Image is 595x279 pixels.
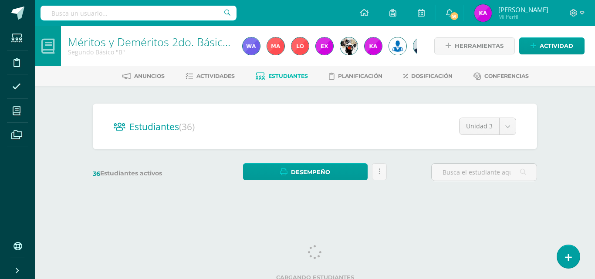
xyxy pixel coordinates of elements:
div: Segundo Básico 'B' [68,48,232,56]
img: 6048ae9c2eba16dcb25a041118cbde53.png [340,37,358,55]
span: Herramientas [455,38,504,54]
span: Estudiantes [268,73,308,79]
input: Busca el estudiante aquí... [432,164,537,181]
img: da59f6ea21f93948affb263ca1346426.png [389,37,406,55]
a: Estudiantes [256,69,308,83]
h1: Méritos y Deméritos 2do. Básico "B" [68,36,232,48]
a: Actividad [519,37,585,54]
span: 36 [93,170,100,178]
a: Herramientas [434,37,515,54]
span: Dosificación [411,73,453,79]
span: Planificación [338,73,382,79]
a: Conferencias [473,69,529,83]
span: Anuncios [134,73,165,79]
span: Mi Perfil [498,13,548,20]
span: Desempeño [291,164,330,180]
img: 15a074f41613a7f727dddaabd9de4821.png [316,37,333,55]
img: 6a2ad2c6c0b72cf555804368074c1b95.png [413,37,431,55]
input: Busca un usuario... [41,6,237,20]
label: Estudiantes activos [93,169,199,178]
span: Actividad [540,38,573,54]
img: f7437607c346200c0f891bf59229902d.png [243,37,260,55]
a: Anuncios [122,69,165,83]
span: Conferencias [484,73,529,79]
span: 91 [450,11,459,21]
img: 09f555c855daf529ee510278f1ca1ec7.png [267,37,284,55]
a: Unidad 3 [460,118,516,134]
a: Actividades [186,69,235,83]
span: [PERSON_NAME] [498,5,548,14]
a: Méritos y Deméritos 2do. Básico "B" [68,34,247,49]
img: 51972073345f485b3549bd3d69ac4e4d.png [474,4,492,22]
img: 1a4455a17abe8e661e4fee09cdba458f.png [291,37,309,55]
a: Dosificación [403,69,453,83]
a: Planificación [329,69,382,83]
a: Desempeño [243,163,367,180]
span: (36) [179,121,195,133]
span: Estudiantes [129,121,195,133]
span: Unidad 3 [466,118,493,134]
span: Actividades [196,73,235,79]
img: 51972073345f485b3549bd3d69ac4e4d.png [365,37,382,55]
